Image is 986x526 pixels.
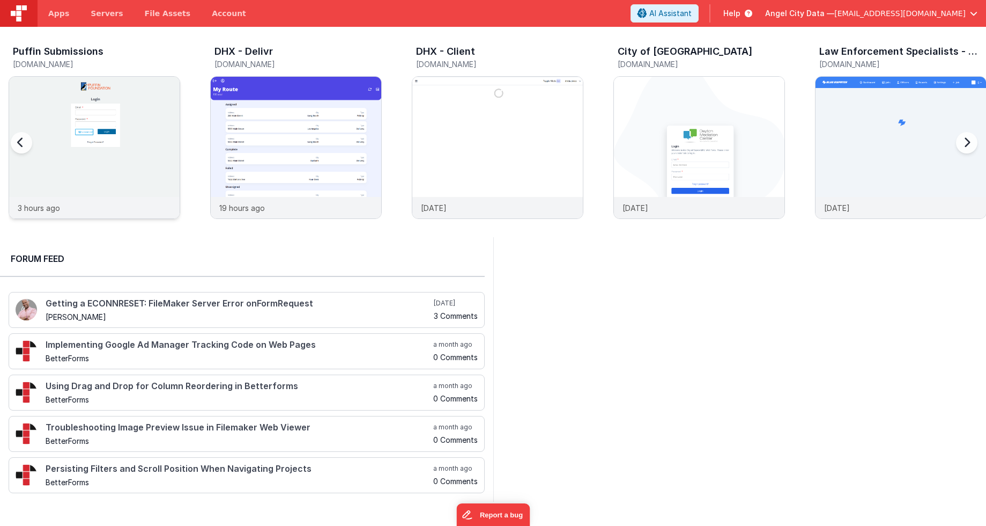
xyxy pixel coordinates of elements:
[46,299,432,309] h4: Getting a ECONNRESET: FileMaker Server Error onFormRequest
[46,464,431,474] h4: Persisting Filters and Scroll Position When Navigating Projects
[9,416,485,452] a: Troubleshooting Image Preview Issue in Filemaker Web Viewer BetterForms a month ago 0 Comments
[46,437,431,445] h5: BetterForms
[46,313,432,321] h5: [PERSON_NAME]
[765,8,834,19] span: Angel City Data —
[11,252,474,265] h2: Forum Feed
[13,60,180,68] h5: [DOMAIN_NAME]
[819,46,983,57] h3: Law Enforcement Specialists - Agency Portal
[214,60,382,68] h5: [DOMAIN_NAME]
[433,423,478,432] h5: a month ago
[649,8,692,19] span: AI Assistant
[91,8,123,19] span: Servers
[46,354,431,362] h5: BetterForms
[618,46,752,57] h3: City of [GEOGRAPHIC_DATA]
[434,299,478,308] h5: [DATE]
[9,457,485,493] a: Persisting Filters and Scroll Position When Navigating Projects BetterForms a month ago 0 Comments
[9,292,485,328] a: Getting a ECONNRESET: FileMaker Server Error onFormRequest [PERSON_NAME] [DATE] 3 Comments
[416,60,583,68] h5: [DOMAIN_NAME]
[723,8,740,19] span: Help
[16,299,37,320] img: 411_2.png
[834,8,966,19] span: [EMAIL_ADDRESS][DOMAIN_NAME]
[16,340,37,362] img: 295_2.png
[824,202,850,214] p: [DATE]
[434,312,478,320] h5: 3 Comments
[433,382,478,390] h5: a month ago
[16,464,37,486] img: 295_2.png
[46,340,431,350] h4: Implementing Google Ad Manager Tracking Code on Web Pages
[219,202,265,214] p: 19 hours ago
[433,464,478,473] h5: a month ago
[46,423,431,433] h4: Troubleshooting Image Preview Issue in Filemaker Web Viewer
[46,478,431,486] h5: BetterForms
[433,353,478,361] h5: 0 Comments
[9,375,485,411] a: Using Drag and Drop for Column Reordering in Betterforms BetterForms a month ago 0 Comments
[46,382,431,391] h4: Using Drag and Drop for Column Reordering in Betterforms
[622,202,648,214] p: [DATE]
[16,382,37,403] img: 295_2.png
[618,60,785,68] h5: [DOMAIN_NAME]
[145,8,191,19] span: File Assets
[765,8,977,19] button: Angel City Data — [EMAIL_ADDRESS][DOMAIN_NAME]
[421,202,447,214] p: [DATE]
[433,394,478,403] h5: 0 Comments
[9,333,485,369] a: Implementing Google Ad Manager Tracking Code on Web Pages BetterForms a month ago 0 Comments
[456,503,530,526] iframe: Marker.io feedback button
[416,46,475,57] h3: DHX - Client
[214,46,273,57] h3: DHX - Delivr
[46,396,431,404] h5: BetterForms
[433,340,478,349] h5: a month ago
[48,8,69,19] span: Apps
[433,477,478,485] h5: 0 Comments
[13,46,103,57] h3: Puffin Submissions
[433,436,478,444] h5: 0 Comments
[16,423,37,444] img: 295_2.png
[631,4,699,23] button: AI Assistant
